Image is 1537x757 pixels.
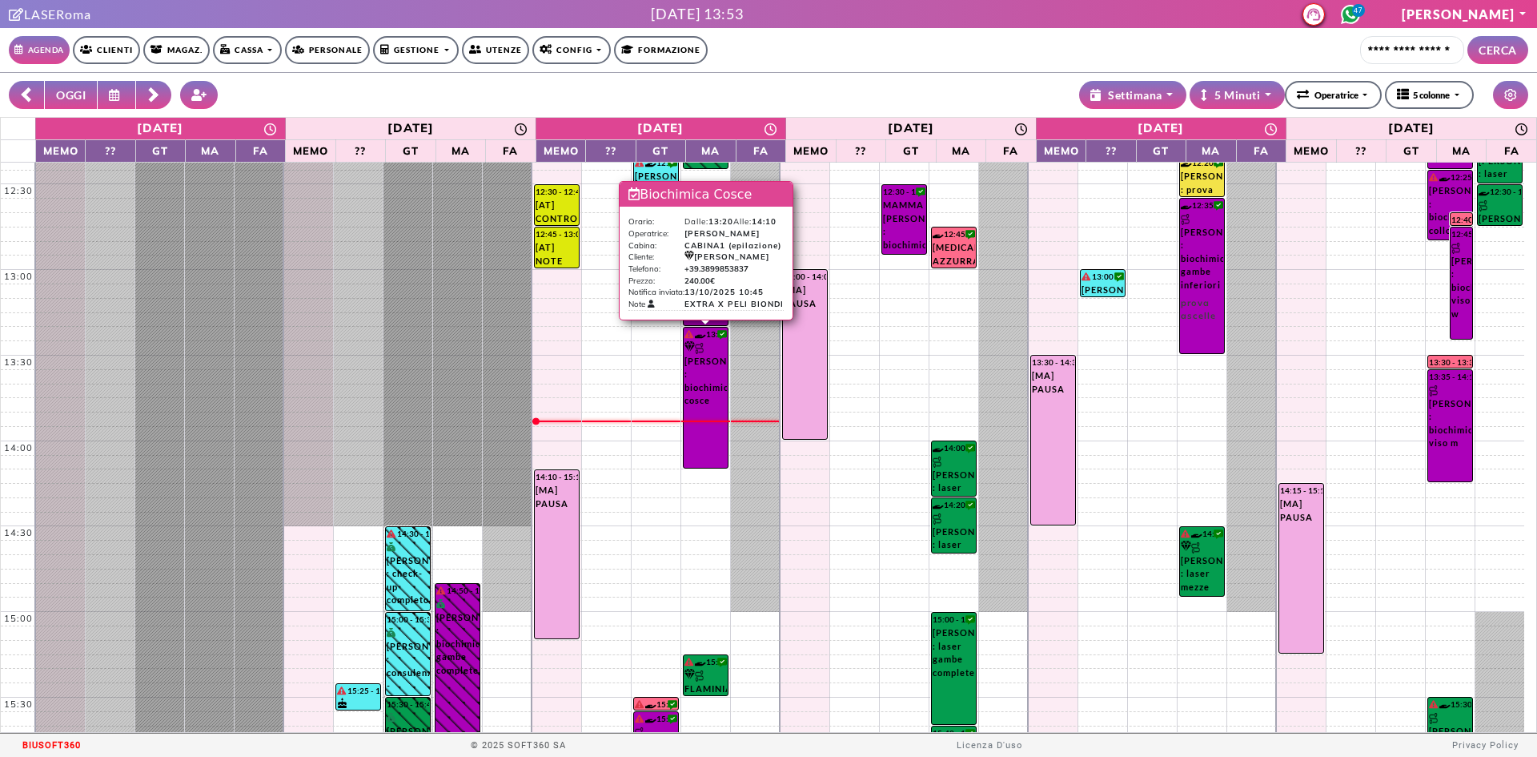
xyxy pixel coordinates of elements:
div: 12:45 - 13:00 [933,228,975,240]
span: GT [390,142,431,159]
div: [PERSON_NAME] : biochimica collo retro [1429,184,1471,240]
div: Settimana [1090,87,1162,103]
div: 5 Minuti [1201,87,1260,103]
span: ?? [340,142,382,159]
i: Il cliente ha degli insoluti [635,159,644,167]
div: 15:00 [1,612,36,626]
div: 14:10 - 15:10 [536,471,578,483]
div: 15:35 - 16:00 [635,713,677,725]
i: Il cliente ha degli insoluti [684,658,693,666]
div: 14:50 - 15:50 [436,585,479,597]
div: 12:20 - 12:30 [635,157,677,169]
div: [PERSON_NAME] : laser gambe complete [933,626,975,684]
a: Gestione [373,36,458,64]
span: Memo [1290,142,1332,159]
div: [DATE] [1138,119,1184,138]
div: [PERSON_NAME] : biochimica viso m [1429,384,1471,454]
b: +39.3899853837 [684,264,748,273]
span: ?? [841,142,882,159]
a: 15 ottobre 2025 [536,118,786,139]
td: Dalle: Alle: [684,215,784,228]
div: [DATE] [1388,119,1435,138]
a: Formazione [614,36,708,64]
div: [PERSON_NAME] : biochimica viso w [1451,241,1471,325]
a: Clienti [73,36,140,64]
div: 15:25 - 15:35 [337,685,379,697]
a: 13 ottobre 2025 [36,118,286,139]
b: [PERSON_NAME] [684,228,760,238]
a: Cassa [213,36,282,64]
i: Il cliente ha degli insoluti [1429,700,1438,708]
a: 14 ottobre 2025 [286,118,536,139]
div: 14:00 - 14:20 [933,442,975,454]
span: MA [190,142,231,159]
div: 13:30 - 13:35 [1429,356,1485,367]
i: PAGATO [387,628,399,637]
span: MA [690,142,732,159]
img: PERCORSO [1429,713,1440,724]
td: Operatrice: [628,228,684,240]
td: Orario: [628,215,684,228]
i: Categoria cliente: Diamante [684,670,695,680]
img: PERCORSO [1181,214,1192,225]
div: 12:35 - 13:30 [1181,199,1223,211]
img: PERCORSO [695,670,706,682]
a: 17 ottobre 2025 [1037,118,1286,139]
a: Magaz. [143,36,210,64]
div: [AT] CONTROLLO CASSA Inserimento spese reali della settimana (da mercoledi a oggi) [536,199,578,225]
div: [DATE] 13:53 [651,3,744,25]
i: Il cliente ha degli insoluti [684,330,693,338]
img: PERCORSO [933,457,944,468]
span: ?? [90,142,131,159]
span: ?? [1341,142,1382,159]
div: FLAMINIA FABRIANI : laser inguine completo [684,669,727,695]
td: Prezzo: [628,275,684,287]
span: FA [740,142,782,159]
i: Il cliente ha degli insoluti [635,715,644,723]
i: Oggi è il suo compleanno! [337,699,347,709]
a: 16 ottobre 2025 [786,118,1036,139]
a: Config [532,36,611,64]
img: PERCORSO [1451,243,1463,254]
span: ?? [1090,142,1132,159]
a: [PERSON_NAME] [1402,6,1527,22]
img: PERCORSO [933,513,944,525]
span: prova ascelle [1181,292,1223,323]
div: [MA] PAUSA [1032,369,1074,396]
div: [PERSON_NAME] : foto - controllo *da remoto* tramite foto [1082,284,1124,296]
b: EXTRA X PELI BIONDI [684,299,784,308]
i: PAGATO [387,542,399,551]
span: ?? [590,142,632,159]
span: FA [1491,142,1532,159]
span: Memo [290,142,331,159]
i: Il cliente ha degli insoluti [635,700,644,708]
div: [PERSON_NAME] : prova impulso [1181,170,1223,196]
div: [DATE] [387,119,434,138]
a: Agenda [9,36,70,64]
img: PERCORSO [635,727,646,739]
div: 12:40 - 12:45 [1451,214,1507,224]
div: 14:15 - 15:15 [1280,485,1322,497]
div: [PERSON_NAME] : laser cosce [933,455,975,496]
div: 14:00 [1,441,36,455]
div: 15:00 - 15:40 [933,614,975,626]
div: [DATE] [137,119,183,138]
div: 15:30 - 15:35 [635,699,713,709]
button: Crea nuovo contatto rapido [180,81,219,109]
i: Categoria cliente: Diamante [684,252,694,261]
span: Memo [40,142,82,159]
div: MAMMA [PERSON_NAME] : biochimica viso w [883,199,925,254]
b: [PERSON_NAME] [684,252,769,261]
b: 240.00€ [684,276,715,285]
div: [DATE] [888,119,934,138]
i: Il cliente ha degli insoluti [1181,529,1190,538]
div: [PERSON_NAME] : consulenza - diagnosi [387,626,429,695]
div: [PERSON_NAME] : foto - controllo *da remoto* tramite foto [337,698,379,710]
b: 13/10/2025 10:45 [684,287,764,296]
div: 12:20 - 12:35 [1181,157,1223,169]
div: 14:30 - 14:55 [1181,528,1223,540]
i: PAGATO [436,599,448,608]
div: [MA] PAUSA [1280,497,1322,524]
span: GT [1141,142,1182,159]
i: Il cliente ha degli insoluti [387,529,395,538]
